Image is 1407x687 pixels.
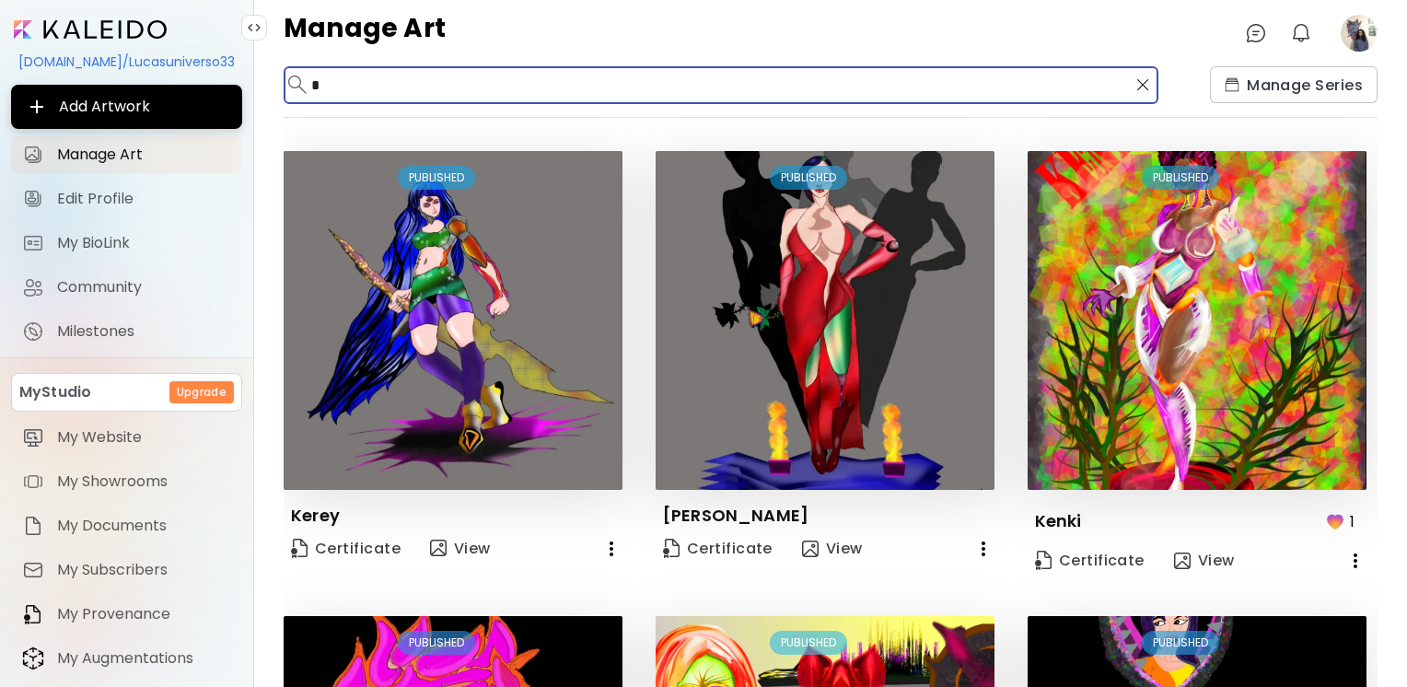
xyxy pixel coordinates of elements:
h4: Manage Art [284,15,446,52]
img: Milestones icon [22,320,44,343]
span: My Website [57,428,231,447]
span: Certificate [1035,551,1145,571]
img: item [22,515,44,537]
p: 1 [1350,510,1355,533]
span: Manage Art [57,146,231,164]
a: itemMy Website [11,419,242,456]
span: My Showrooms [57,472,231,491]
img: thumbnail [656,151,994,490]
a: itemMy Documents [11,507,242,544]
img: item [22,646,44,670]
span: My BioLink [57,234,231,252]
button: view-artView [423,530,498,567]
a: CertificateCertificate [656,530,780,567]
a: CertificateCertificate [284,530,408,567]
button: favorites1 [1320,505,1366,539]
div: PUBLISHED [1142,166,1219,190]
a: Manage Art iconManage Art [11,136,242,173]
span: My Augmentations [57,649,231,668]
img: view-art [430,540,447,556]
a: itemMy Subscribers [11,552,242,588]
img: item [22,559,44,581]
span: My Subscribers [57,561,231,579]
img: Certificate [1035,551,1052,570]
img: item [22,603,44,625]
button: Add Artwork [11,85,242,129]
img: Edit Profile icon [22,188,44,210]
div: PUBLISHED [398,166,475,190]
div: [DOMAIN_NAME]/Lucasuniverso33 [11,46,242,77]
div: PUBLISHED [1142,631,1219,655]
button: collectionsManage Series [1210,66,1378,103]
div: PUBLISHED [398,631,475,655]
span: Community [57,278,231,297]
img: thumbnail [1028,151,1366,490]
p: Kenki [1035,510,1082,532]
img: search [288,76,307,94]
img: favorites [1324,510,1346,532]
span: My Documents [57,517,231,535]
div: PUBLISHED [770,631,847,655]
a: itemMy Provenance [11,596,242,633]
img: search [1132,74,1154,96]
img: thumbnail [284,151,622,490]
img: Certificate [663,539,680,558]
img: view-art [1174,553,1191,569]
img: My BioLink icon [22,232,44,254]
p: [PERSON_NAME] [663,505,808,527]
a: completeMy BioLink iconMy BioLink [11,225,242,262]
a: itemMy Showrooms [11,463,242,500]
span: View [802,539,863,559]
span: Manage Series [1225,76,1363,95]
span: My Provenance [57,605,231,623]
a: Edit Profile iconEdit Profile [11,180,242,217]
img: Community icon [22,276,44,298]
p: Kerey [291,505,340,527]
span: Certificate [663,539,773,559]
p: MyStudio [19,381,91,403]
button: search [284,71,311,99]
img: bellIcon [1290,22,1312,44]
button: bellIcon [1285,17,1317,49]
span: Certificate [291,536,401,561]
span: Edit Profile [57,190,231,208]
img: collapse [247,20,262,35]
img: collections [1225,77,1239,92]
span: Add Artwork [26,96,227,118]
div: PUBLISHED [770,166,847,190]
a: completeMilestones iconMilestones [11,313,242,350]
button: view-artView [795,530,870,567]
button: search [1127,69,1158,100]
img: chatIcon [1245,22,1267,44]
img: view-art [802,541,819,557]
img: item [22,426,44,448]
span: Milestones [57,322,231,341]
img: Manage Art icon [22,144,44,166]
a: Community iconCommunity [11,269,242,306]
a: CertificateCertificate [1028,542,1152,579]
a: itemMy Augmentations [11,640,242,677]
img: Certificate [291,539,308,558]
span: View [430,538,491,560]
img: item [22,471,44,493]
button: view-artView [1167,542,1242,579]
h6: Upgrade [177,384,227,401]
span: View [1174,551,1235,571]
